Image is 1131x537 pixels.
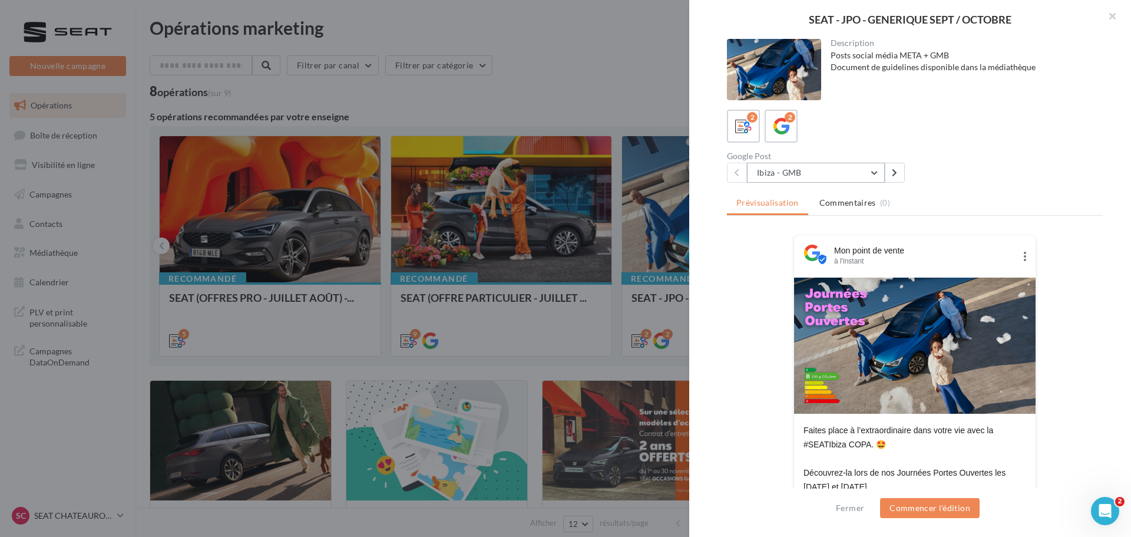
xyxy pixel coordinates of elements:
div: Mon point de vente [834,245,1014,256]
div: SEAT - JPO - GENERIQUE SEPT / OCTOBRE [708,14,1112,25]
div: Faites place à l’extraordinaire dans votre vie avec la #SEATIbiza COPA. 🤩 Découvrez-la lors de no... [803,423,1026,494]
button: Ibiza - GMB [747,163,885,183]
div: Google Post [727,152,910,160]
div: 2 [785,112,795,123]
div: Description [831,39,1094,47]
span: (0) [880,198,890,207]
button: Commencer l'édition [880,498,980,518]
button: Fermer [831,501,869,515]
div: 2 [747,112,758,123]
div: à l'instant [834,256,1014,266]
img: IBIZA_JPO_GMB_JPO [794,278,1036,414]
span: 2 [1115,497,1125,506]
div: Posts social média META + GMB Document de guidelines disponible dans la médiathèque [831,50,1094,73]
span: Commentaires [819,197,876,209]
iframe: Intercom live chat [1091,497,1119,525]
